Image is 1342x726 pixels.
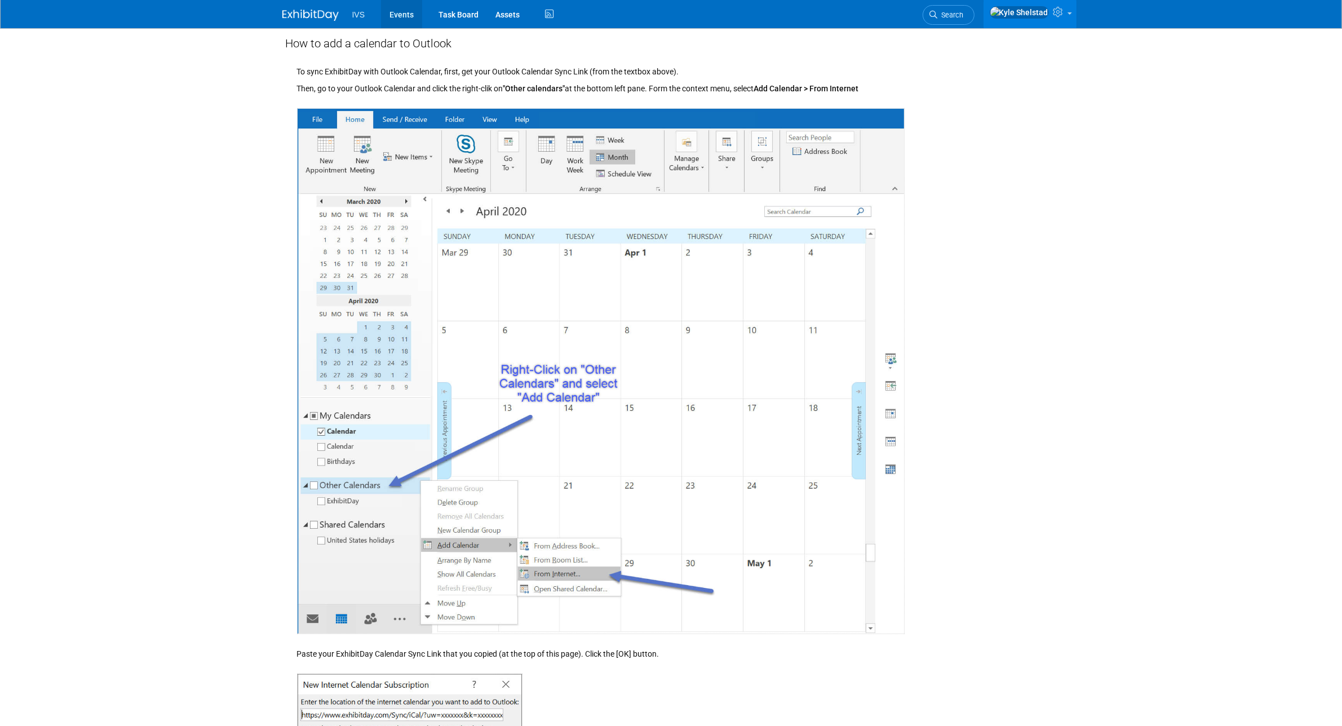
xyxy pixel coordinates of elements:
[297,52,1057,77] div: To sync ExhibitDay with Outlook Calendar, first, get your Outlook Calendar Sync Link (from the te...
[938,11,964,19] span: Search
[352,10,365,19] span: IVS
[297,108,905,634] img: Outlook Calendar Screen shot
[286,21,1057,52] div: How to add a calendar to Outlook
[297,634,1057,659] div: Paste your ExhibitDay Calendar Sync Link that you copied (at the top of this page). Click the [OK...
[923,5,975,25] a: Search
[990,6,1049,19] img: Kyle Shelstad
[754,84,859,93] span: Add Calendar > From Internet
[282,10,339,21] img: ExhibitDay
[503,84,565,93] span: "Other calendars"
[297,77,1057,94] div: Then, go to your Outlook Calendar and click the right-clik on at the bottom left pane. Form the c...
